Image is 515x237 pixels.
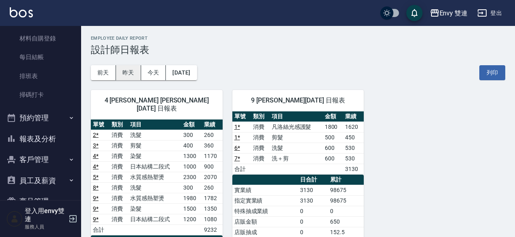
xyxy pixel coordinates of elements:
td: 水質感熱塑燙 [128,172,181,182]
td: 9232 [202,224,223,235]
td: 530 [343,153,364,164]
h2: Employee Daily Report [91,36,505,41]
td: 300 [181,130,202,140]
th: 業績 [343,111,364,122]
h3: 設計師日報表 [91,44,505,56]
th: 金額 [181,120,202,130]
button: Envy 雙連 [427,5,471,21]
button: 今天 [141,65,166,80]
table: a dense table [232,111,364,175]
td: 360 [202,140,223,151]
td: 650 [328,216,364,227]
td: 900 [202,161,223,172]
td: 消費 [251,122,270,132]
td: 1350 [202,203,223,214]
td: 店販金額 [232,216,298,227]
td: 消費 [109,193,128,203]
td: 合計 [232,164,251,174]
button: 商品管理 [3,191,78,212]
th: 單號 [91,120,109,130]
button: 昨天 [116,65,141,80]
table: a dense table [91,120,223,235]
button: 員工及薪資 [3,170,78,191]
th: 日合計 [298,175,328,185]
td: 3130 [343,164,364,174]
td: 消費 [109,151,128,161]
button: 預約管理 [3,107,78,128]
button: save [406,5,423,21]
td: 98675 [328,185,364,195]
td: 消費 [251,132,270,143]
a: 排班表 [3,67,78,85]
td: 530 [343,143,364,153]
td: 染髮 [128,151,181,161]
td: 合計 [91,224,109,235]
td: 消費 [109,182,128,193]
a: 材料自購登錄 [3,29,78,48]
td: 日本結構二段式 [128,161,181,172]
td: 0 [298,216,328,227]
td: 500 [323,132,343,143]
th: 單號 [232,111,251,122]
td: 消費 [109,161,128,172]
td: 3130 [298,195,328,206]
td: 1000 [181,161,202,172]
td: 指定實業績 [232,195,298,206]
td: 3130 [298,185,328,195]
td: 400 [181,140,202,151]
td: 染髮 [128,203,181,214]
td: 剪髮 [128,140,181,151]
td: 特殊抽成業績 [232,206,298,216]
button: 報表及分析 [3,128,78,149]
td: 600 [323,153,343,164]
td: 水質感熱塑燙 [128,193,181,203]
button: 列印 [479,65,505,80]
td: 消費 [109,203,128,214]
td: 日本結構二段式 [128,214,181,224]
th: 項目 [270,111,323,122]
img: Person [6,211,23,227]
span: 9 [PERSON_NAME][DATE] 日報表 [242,96,354,105]
td: 消費 [109,130,128,140]
th: 項目 [128,120,181,130]
button: 登出 [474,6,505,21]
td: 1980 [181,193,202,203]
th: 業績 [202,120,223,130]
button: 前天 [91,65,116,80]
td: 剪髮 [270,132,323,143]
a: 掃碼打卡 [3,85,78,104]
td: 實業績 [232,185,298,195]
td: 洗髮 [128,130,181,140]
td: 消費 [109,172,128,182]
th: 類別 [251,111,270,122]
td: 260 [202,130,223,140]
div: Envy 雙連 [440,8,468,18]
td: 洗髮 [270,143,323,153]
td: 消費 [251,153,270,164]
th: 金額 [323,111,343,122]
a: 每日結帳 [3,48,78,66]
td: 1300 [181,151,202,161]
p: 服務人員 [25,223,66,231]
span: 4 [PERSON_NAME] [PERSON_NAME][DATE] 日報表 [101,96,213,113]
td: 洗＋剪 [270,153,323,164]
td: 洗髮 [128,182,181,193]
td: 1080 [202,214,223,224]
h5: 登入用envy雙連 [25,207,66,223]
button: [DATE] [166,65,197,80]
td: 消費 [109,140,128,151]
img: Logo [10,7,33,17]
td: 450 [343,132,364,143]
td: 消費 [251,143,270,153]
td: 300 [181,182,202,193]
td: 260 [202,182,223,193]
td: 1620 [343,122,364,132]
td: 600 [323,143,343,153]
td: 2300 [181,172,202,182]
td: 1800 [323,122,343,132]
td: 0 [328,206,364,216]
td: 凡洛絲光感護髮 [270,122,323,132]
th: 累計 [328,175,364,185]
td: 消費 [109,214,128,224]
th: 類別 [109,120,128,130]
